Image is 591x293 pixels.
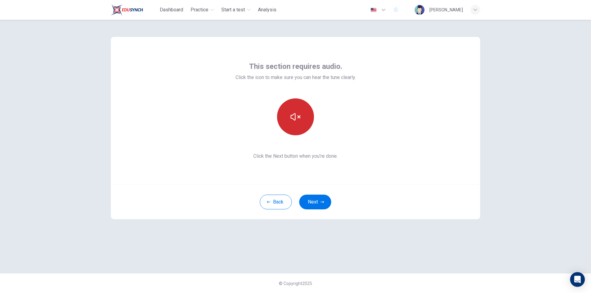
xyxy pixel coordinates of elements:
[235,152,356,160] span: Click the Next button when you’re done.
[219,4,253,15] button: Start a test
[415,5,424,15] img: Profile picture
[299,195,331,209] button: Next
[570,272,585,287] div: Open Intercom Messenger
[157,4,186,15] button: Dashboard
[429,6,463,14] div: [PERSON_NAME]
[191,6,208,14] span: Practice
[255,4,279,15] button: Analysis
[160,6,183,14] span: Dashboard
[370,8,377,12] img: en
[249,61,342,71] span: This section requires audio.
[111,4,143,16] img: Train Test logo
[188,4,216,15] button: Practice
[260,195,292,209] button: Back
[221,6,245,14] span: Start a test
[111,4,157,16] a: Train Test logo
[235,74,356,81] span: Click the icon to make sure you can hear the tune clearly.
[258,6,276,14] span: Analysis
[279,281,312,286] span: © Copyright 2025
